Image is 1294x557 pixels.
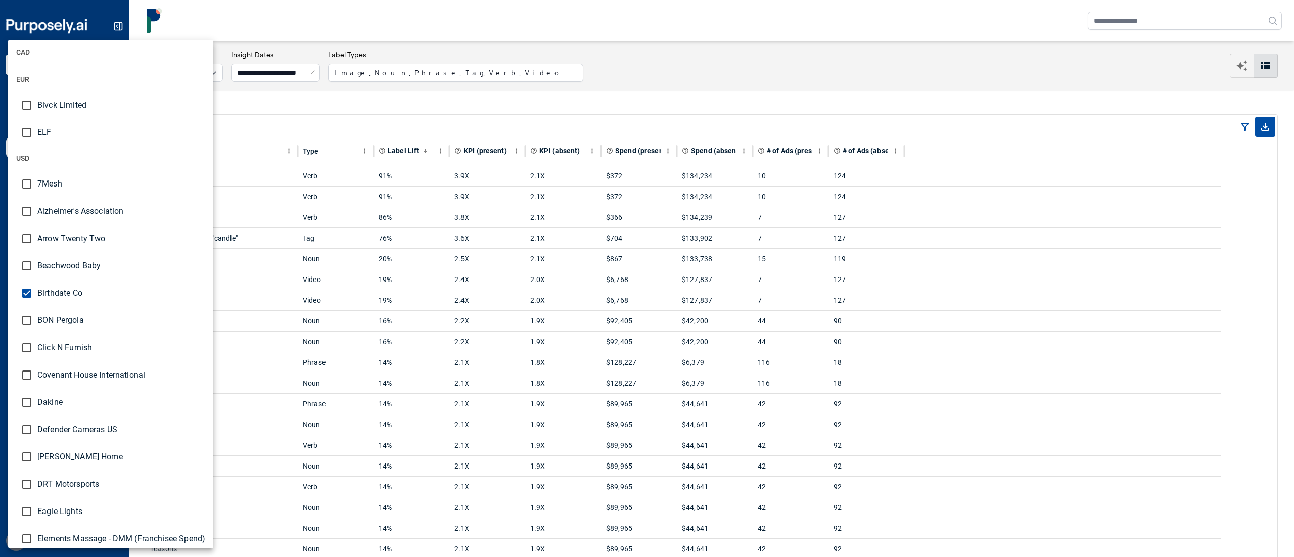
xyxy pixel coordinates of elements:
span: Elements Massage - DMM (Franchisee Spend) [37,533,205,545]
span: Alzheimer's Association [37,205,205,217]
span: Dakine [37,396,205,408]
span: [PERSON_NAME] Home [37,451,205,463]
span: Birthdate Co [37,287,205,299]
span: Click N Furnish [37,342,205,354]
span: Beachwood Baby [37,260,205,272]
span: ELF [37,126,205,138]
li: CAD [8,40,213,64]
span: 7Mesh [37,178,205,190]
span: BON Pergola [37,314,205,327]
span: Covenant House International [37,369,205,381]
li: EUR [8,67,213,91]
span: Blvck Limited [37,99,205,111]
span: Arrow Twenty Two [37,233,205,245]
span: Defender Cameras US [37,424,205,436]
li: USD [8,146,213,170]
span: DRT Motorsports [37,478,205,490]
span: Eagle Lights [37,505,205,518]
